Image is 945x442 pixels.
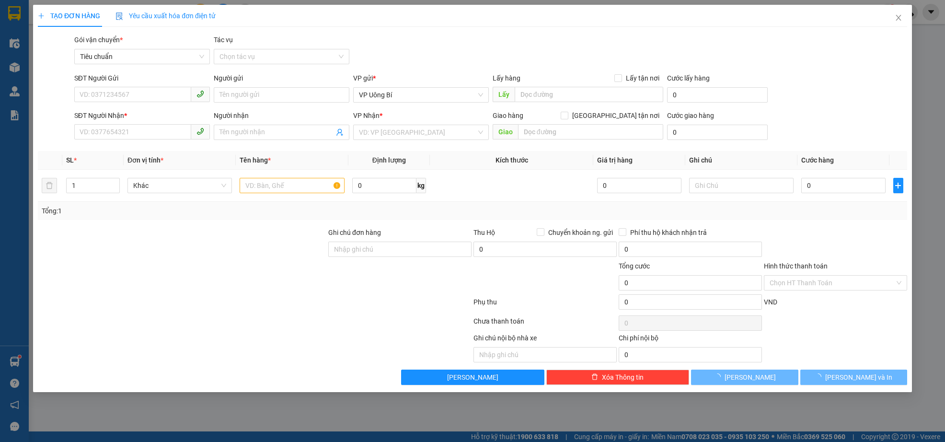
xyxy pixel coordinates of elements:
[42,206,365,216] div: Tổng: 1
[825,372,892,383] span: [PERSON_NAME] và In
[685,151,797,170] th: Ghi chú
[359,88,483,102] span: VP Uông Bí
[568,110,663,121] span: [GEOGRAPHIC_DATA] tận nơi
[196,90,204,98] span: phone
[619,262,650,270] span: Tổng cước
[691,370,798,385] button: [PERSON_NAME]
[546,370,690,385] button: deleteXóa Thông tin
[80,49,204,64] span: Tiêu chuẩn
[815,373,825,380] span: loading
[74,36,123,44] span: Gói vận chuyển
[518,124,663,140] input: Dọc đường
[473,333,617,347] div: Ghi chú nội bộ nhà xe
[895,14,902,22] span: close
[133,178,226,193] span: Khác
[214,73,349,83] div: Người gửi
[496,156,528,164] span: Kích thước
[240,178,344,193] input: VD: Bàn, Ghế
[472,316,618,333] div: Chưa thanh toán
[473,229,495,236] span: Thu Hộ
[336,128,344,136] span: user-add
[725,372,776,383] span: [PERSON_NAME]
[353,73,489,83] div: VP gửi
[667,74,710,82] label: Cước lấy hàng
[626,227,711,238] span: Phí thu hộ khách nhận trả
[196,128,204,135] span: phone
[689,178,794,193] input: Ghi Chú
[74,73,210,83] div: SĐT Người Gửi
[493,124,518,140] span: Giao
[447,372,498,383] span: [PERSON_NAME]
[38,12,100,20] span: TẠO ĐƠN HÀNG
[472,297,618,314] div: Phụ thu
[893,178,903,193] button: plus
[66,156,74,164] span: SL
[115,12,123,20] img: icon
[353,112,380,119] span: VP Nhận
[214,110,349,121] div: Người nhận
[74,110,210,121] div: SĐT Người Nhận
[667,125,768,140] input: Cước giao hàng
[622,73,663,83] span: Lấy tận nơi
[493,74,520,82] span: Lấy hàng
[38,12,45,19] span: plus
[667,87,768,103] input: Cước lấy hàng
[602,372,644,383] span: Xóa Thông tin
[592,373,599,381] span: delete
[493,112,523,119] span: Giao hàng
[42,178,57,193] button: delete
[493,87,515,102] span: Lấy
[800,370,907,385] button: [PERSON_NAME] và In
[473,347,617,362] input: Nhập ghi chú
[801,156,834,164] span: Cước hàng
[328,229,381,236] label: Ghi chú đơn hàng
[372,156,406,164] span: Định lượng
[240,156,271,164] span: Tên hàng
[115,12,216,20] span: Yêu cầu xuất hóa đơn điện tử
[714,373,725,380] span: loading
[764,298,777,306] span: VND
[885,5,912,32] button: Close
[597,178,681,193] input: 0
[515,87,663,102] input: Dọc đường
[328,242,472,257] input: Ghi chú đơn hàng
[544,227,617,238] span: Chuyển khoản ng. gửi
[416,178,426,193] span: kg
[619,333,762,347] div: Chi phí nội bộ
[127,156,163,164] span: Đơn vị tính
[894,182,903,189] span: plus
[764,262,828,270] label: Hình thức thanh toán
[597,156,633,164] span: Giá trị hàng
[401,370,544,385] button: [PERSON_NAME]
[667,112,714,119] label: Cước giao hàng
[214,36,233,44] label: Tác vụ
